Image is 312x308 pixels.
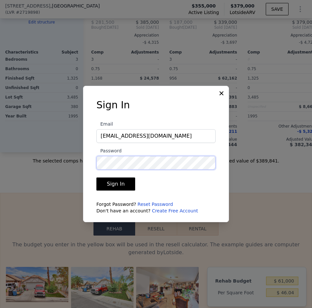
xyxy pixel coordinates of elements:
span: Password [96,148,121,153]
input: Email [96,129,216,143]
span: Email [96,121,113,127]
a: Reset Password [137,202,173,207]
button: Sign In [96,177,135,191]
h3: Sign In [96,99,216,111]
div: Forgot Password? Don't have an account? [96,201,216,214]
a: Create Free Account [152,208,198,213]
input: Password [96,156,216,170]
